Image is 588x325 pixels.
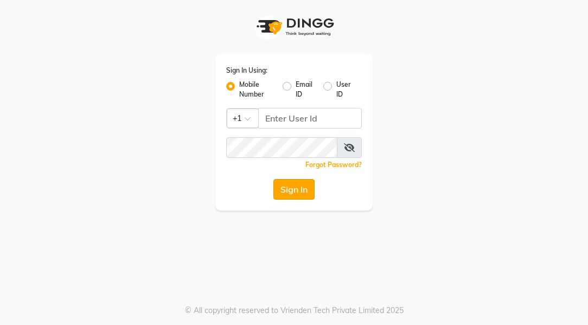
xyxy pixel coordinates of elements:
img: logo1.svg [251,11,337,43]
button: Sign In [273,179,315,200]
label: Mobile Number [239,80,274,99]
a: Forgot Password? [305,161,362,169]
label: User ID [336,80,353,99]
label: Email ID [296,80,314,99]
input: Username [258,108,362,129]
input: Username [226,137,337,158]
label: Sign In Using: [226,66,267,75]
